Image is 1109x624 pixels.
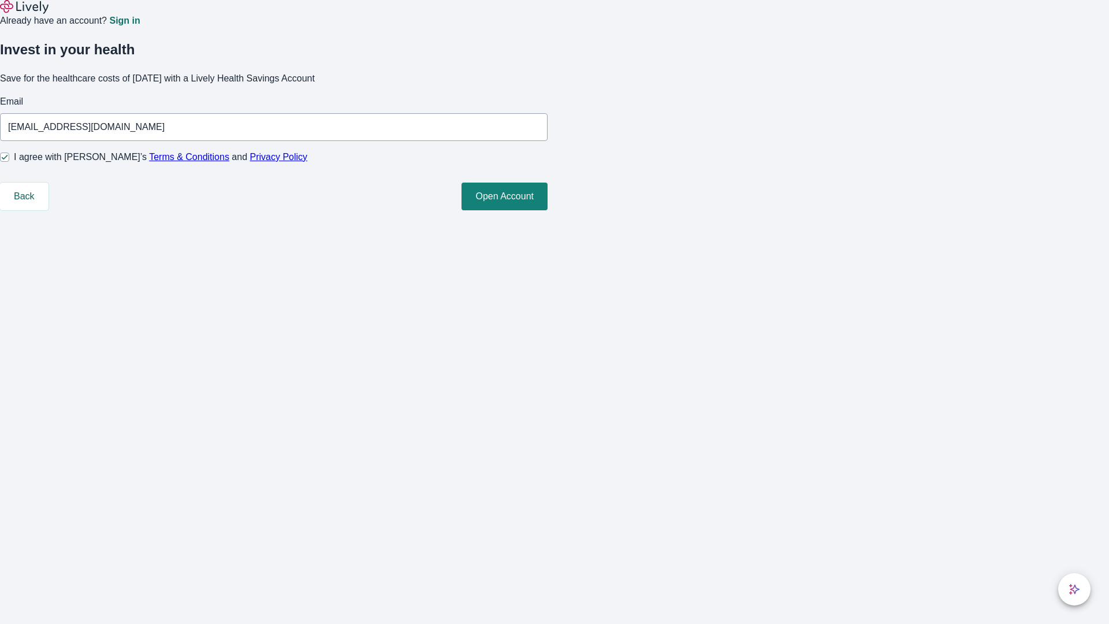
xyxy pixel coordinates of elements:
a: Sign in [109,16,140,25]
a: Privacy Policy [250,152,308,162]
a: Terms & Conditions [149,152,229,162]
button: Open Account [462,183,548,210]
span: I agree with [PERSON_NAME]’s and [14,150,307,164]
svg: Lively AI Assistant [1069,584,1080,595]
button: chat [1058,573,1091,606]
